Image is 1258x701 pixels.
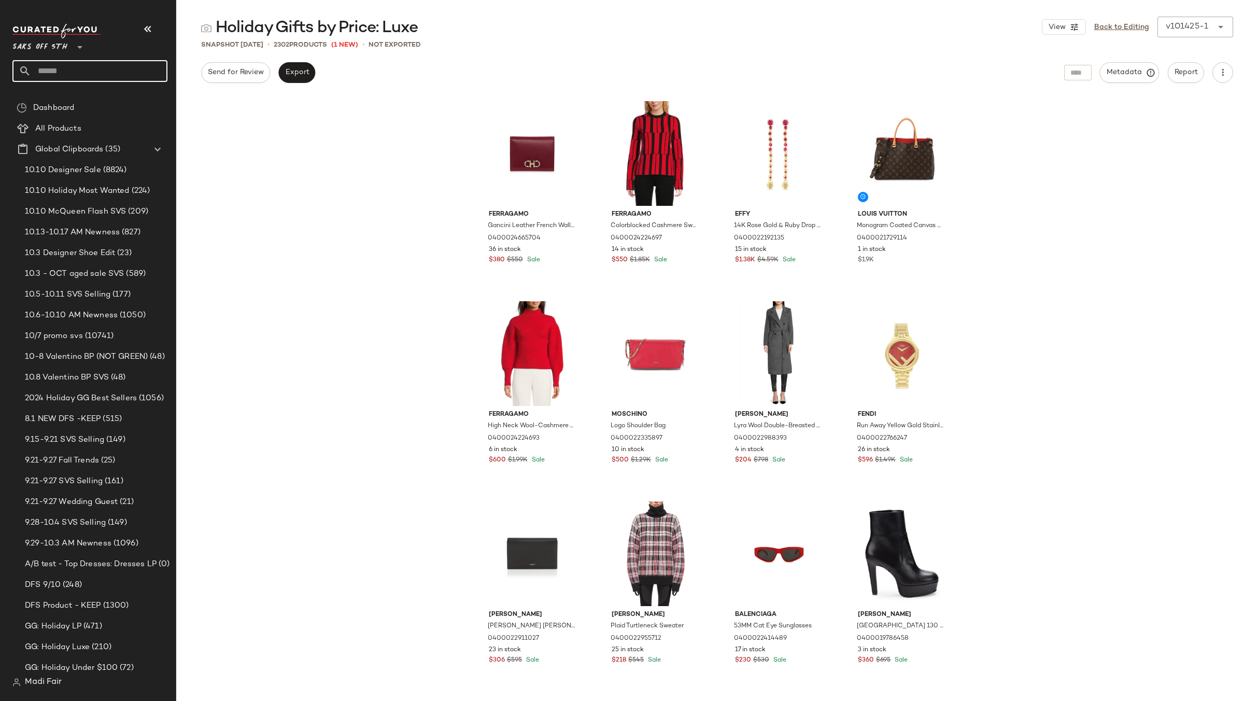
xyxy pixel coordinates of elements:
span: 0400024224693 [488,434,540,443]
span: 0400019786458 [857,634,909,643]
img: svg%3e [201,23,211,33]
span: (0) [157,558,169,570]
span: Plaid Turtleneck Sweater [611,622,684,631]
span: 26 in stock [858,445,890,455]
span: 25 in stock [612,646,644,655]
span: 9.29-10.3 AM Newness [25,538,111,550]
img: 0400024665704_CARMINE [480,101,585,206]
span: (471) [81,621,102,633]
span: (23) [115,247,132,259]
span: 0400022955712 [611,634,661,643]
span: 10.10 McQueen Flash SVS [25,206,126,218]
span: 9.15-9.21 SVS Selling [25,434,104,446]
span: Send for Review [207,68,264,77]
span: (149) [104,434,125,446]
span: (10741) [83,330,114,342]
span: Run Away Yellow Gold Stainless Steel & Red Opalin Dial Bracelet Watch/36MM [857,422,944,431]
span: 36 in stock [489,245,521,255]
span: (21) [118,496,134,508]
span: 4 in stock [735,445,764,455]
span: (589) [124,268,146,280]
span: 3 in stock [858,646,886,655]
span: 9.21-9.27 Wedding Guest [25,496,118,508]
span: Sale [898,457,913,464]
span: $1.49K [875,456,896,465]
span: $530 [753,656,769,665]
span: $360 [858,656,874,665]
span: $1.9K [858,256,874,265]
button: Export [278,62,315,83]
img: 0400022192135 [727,101,831,206]
span: $1.38K [735,256,755,265]
span: 2024 Holiday GG Best Sellers [25,392,137,404]
span: (827) [120,227,140,239]
span: Moschino [612,410,699,419]
img: 0400022335897 [603,301,708,406]
img: 0400024224697 [603,101,708,206]
span: Sale [525,257,540,263]
span: (177) [110,289,131,301]
span: Monogram Coated Canvas Shoulder Bag [857,221,944,231]
span: [PERSON_NAME] [489,610,576,620]
img: 0400022766247_GOLD [850,301,954,406]
span: 10.13-10.17 AM Newness [25,227,120,239]
span: Sale [770,457,785,464]
span: $550 [612,256,628,265]
span: (1 New) [331,40,358,50]
div: v101425-1 [1166,21,1208,33]
span: 53MM Cat Eye Sunglasses [734,622,812,631]
span: Sale [646,657,661,664]
span: Effy [735,210,823,219]
span: • [267,39,270,50]
span: 6 in stock [489,445,517,455]
span: [PERSON_NAME] [858,610,945,620]
span: 9.28-10.4 SVS Selling [25,517,106,529]
span: (25) [99,455,116,467]
span: Export [285,68,309,77]
span: (8824) [101,164,127,176]
span: • [362,39,364,50]
span: (248) [61,579,82,591]
span: (48) [109,372,126,384]
span: 10.5-10.11 SVS Selling [25,289,110,301]
span: $500 [612,456,629,465]
span: Sale [652,257,667,263]
span: $1.29K [631,456,651,465]
span: 15 in stock [735,245,767,255]
img: 0400022911027_BLACK [480,501,585,606]
span: 10.3 - OCT aged sale SVS [25,268,124,280]
span: 0400022192135 [734,234,784,243]
img: 0400019786458_BLACK [850,501,954,606]
span: [GEOGRAPHIC_DATA] 130 Platform Ankle Boots [857,622,944,631]
img: svg%3e [17,103,27,113]
span: Fendi [858,410,945,419]
span: High Neck Wool-Cashmere Top [488,422,575,431]
span: A/B test - Top Dresses: Dresses LP [25,558,157,570]
span: 10.8 Valentino BP SVS [25,372,109,384]
span: GG: Holiday Under $100 [25,662,118,674]
span: 10 in stock [612,445,644,455]
span: Sale [781,257,796,263]
span: $380 [489,256,505,265]
img: 0400022955712_MEDIUMREDCHECK [603,501,708,606]
span: Not Exported [369,40,421,50]
span: Ferragamo [612,210,699,219]
span: Sale [524,657,539,664]
button: Metadata [1100,62,1160,83]
img: 0400022988393_GREYMELANGE [727,301,831,406]
span: (210) [90,641,111,653]
span: Report [1174,68,1198,77]
a: Back to Editing [1094,22,1149,33]
div: Products [274,40,327,50]
span: 10/7 promo svs [25,330,83,342]
button: Report [1168,62,1204,83]
span: $4.59K [757,256,779,265]
span: 10.10 Holiday Most Wanted [25,185,130,197]
span: [PERSON_NAME] [735,410,823,419]
span: (149) [106,517,127,529]
span: 0400021729114 [857,234,907,243]
span: Snapshot [DATE] [201,40,263,50]
span: Ferragamo [489,410,576,419]
img: svg%3e [12,678,21,686]
span: GG: Holiday LP [25,621,81,633]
